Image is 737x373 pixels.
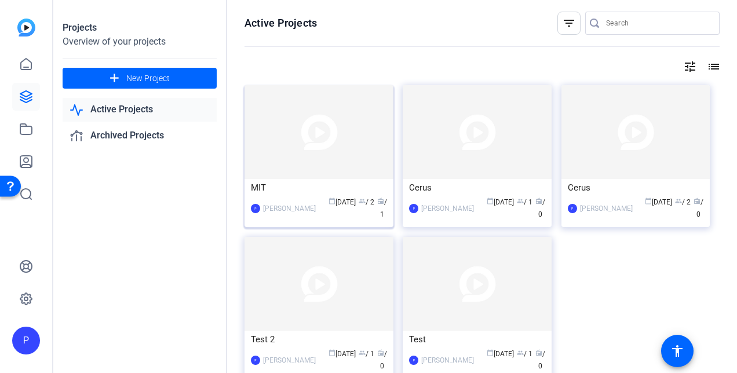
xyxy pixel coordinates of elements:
div: Cerus [409,179,545,196]
h1: Active Projects [245,16,317,30]
div: P [568,204,577,213]
span: calendar_today [329,198,335,204]
span: / 2 [675,198,691,206]
span: / 2 [359,198,374,206]
span: calendar_today [645,198,652,204]
div: Overview of your projects [63,35,217,49]
div: [PERSON_NAME] [263,354,316,366]
span: [DATE] [645,198,672,206]
span: calendar_today [487,198,494,204]
div: P [409,204,418,213]
div: P [251,356,260,365]
span: group [359,349,366,356]
span: calendar_today [487,349,494,356]
span: radio [535,198,542,204]
div: P [409,356,418,365]
span: / 1 [377,198,387,218]
div: Cerus [568,179,704,196]
img: blue-gradient.svg [17,19,35,36]
a: Active Projects [63,98,217,122]
div: [PERSON_NAME] [580,203,633,214]
span: / 1 [517,198,532,206]
div: [PERSON_NAME] [421,203,474,214]
span: radio [377,349,384,356]
div: Test [409,331,545,348]
mat-icon: tune [683,60,697,74]
div: Test 2 [251,331,387,348]
mat-icon: add [107,71,122,86]
button: New Project [63,68,217,89]
span: [DATE] [329,350,356,358]
mat-icon: filter_list [562,16,576,30]
span: radio [694,198,700,204]
mat-icon: accessibility [670,344,684,358]
span: New Project [126,72,170,85]
div: MIT [251,179,387,196]
span: group [517,349,524,356]
span: calendar_today [329,349,335,356]
div: P [251,204,260,213]
a: Archived Projects [63,124,217,148]
span: group [517,198,524,204]
span: [DATE] [487,198,514,206]
div: Projects [63,21,217,35]
span: radio [535,349,542,356]
div: [PERSON_NAME] [263,203,316,214]
input: Search [606,16,710,30]
span: / 0 [377,350,387,370]
span: [DATE] [329,198,356,206]
span: group [675,198,682,204]
span: / 1 [359,350,374,358]
mat-icon: list [706,60,720,74]
span: / 0 [535,350,545,370]
div: P [12,327,40,354]
span: / 0 [535,198,545,218]
span: / 1 [517,350,532,358]
span: / 0 [694,198,703,218]
span: [DATE] [487,350,514,358]
span: radio [377,198,384,204]
span: group [359,198,366,204]
div: [PERSON_NAME] [421,354,474,366]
